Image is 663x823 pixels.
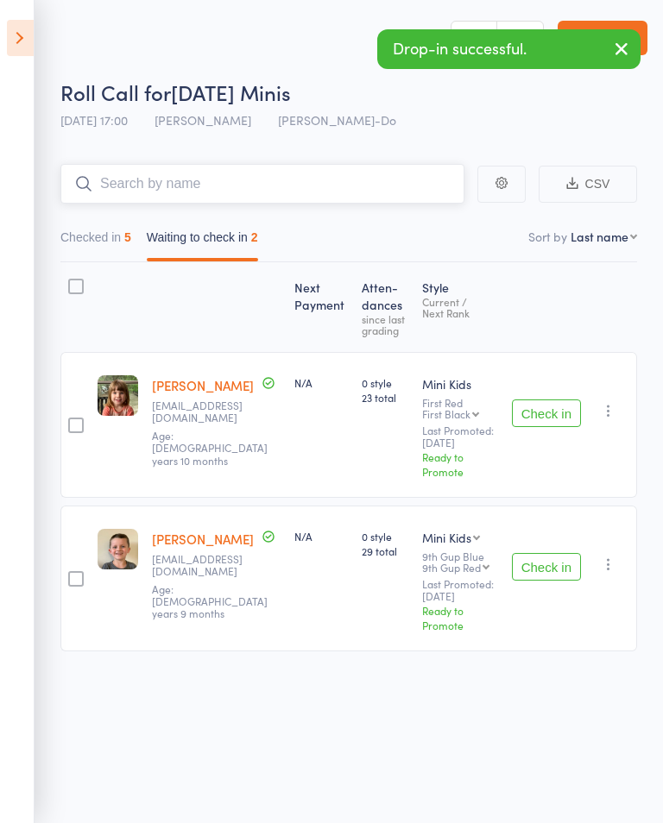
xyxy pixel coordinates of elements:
[98,529,138,569] img: image1679440511.png
[60,222,131,261] button: Checked in5
[60,164,464,204] input: Search by name
[147,222,258,261] button: Waiting to check in2
[422,578,498,603] small: Last Promoted: [DATE]
[377,29,641,69] div: Drop-in successful.
[422,550,498,573] div: 9th Gup Blue
[539,166,637,203] button: CSV
[98,375,138,416] img: image1679779490.png
[294,529,348,543] div: N/A
[415,270,505,344] div: Style
[512,553,581,581] button: Check in
[362,313,407,336] div: since last grading
[278,111,396,129] span: [PERSON_NAME]-Do
[571,228,628,245] div: Last name
[422,375,498,393] div: Mini Kids
[422,449,498,479] div: Ready to Promote
[171,78,291,106] span: [DATE] Minis
[355,270,414,344] div: Atten­dances
[60,111,128,129] span: [DATE] 17:00
[558,21,647,55] a: Exit roll call
[294,375,348,390] div: N/A
[124,230,131,244] div: 5
[362,375,407,390] span: 0 style
[422,562,481,573] div: 9th Gup Red
[422,424,498,449] small: Last Promoted: [DATE]
[155,111,251,129] span: [PERSON_NAME]
[152,428,268,468] span: Age: [DEMOGRAPHIC_DATA] years 10 months
[362,390,407,405] span: 23 total
[422,529,471,546] div: Mini Kids
[422,397,498,419] div: First Red
[362,529,407,543] span: 0 style
[152,553,264,578] small: samlees@hotmail.co.nz
[422,603,498,632] div: Ready to Promote
[152,399,264,424] small: dhaddon004@gmail.com
[152,376,254,394] a: [PERSON_NAME]
[152,581,268,621] span: Age: [DEMOGRAPHIC_DATA] years 9 months
[60,78,171,106] span: Roll Call for
[152,530,254,548] a: [PERSON_NAME]
[362,543,407,558] span: 29 total
[422,408,470,419] div: First Black
[422,296,498,318] div: Current / Next Rank
[287,270,355,344] div: Next Payment
[251,230,258,244] div: 2
[512,399,581,427] button: Check in
[528,228,567,245] label: Sort by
